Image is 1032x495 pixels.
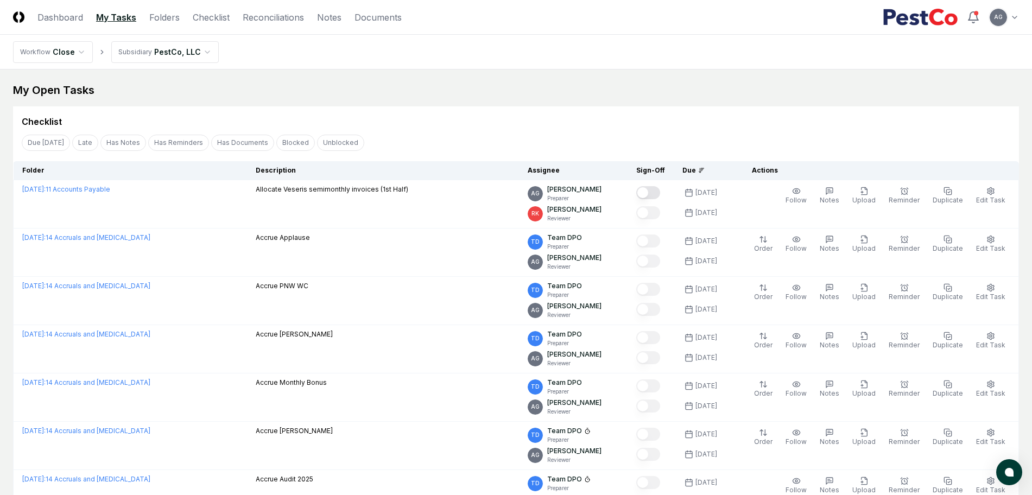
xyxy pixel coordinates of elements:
span: Notes [820,244,839,252]
p: [PERSON_NAME] [547,301,602,311]
button: Mark complete [636,303,660,316]
button: Edit Task [974,281,1008,304]
p: Team DPO [547,426,582,436]
p: Preparer [547,243,582,251]
span: Follow [786,389,807,397]
button: Mark complete [636,428,660,441]
button: Due Today [22,135,70,151]
a: [DATE]:14 Accruals and [MEDICAL_DATA] [22,330,150,338]
a: Dashboard [37,11,83,24]
span: Order [754,341,773,349]
button: Mark complete [636,283,660,296]
div: [DATE] [695,333,717,342]
p: [PERSON_NAME] [547,185,602,194]
span: [DATE] : [22,475,46,483]
p: Accrue Applause [256,233,310,243]
button: Unblocked [317,135,364,151]
a: [DATE]:14 Accruals and [MEDICAL_DATA] [22,233,150,242]
a: My Tasks [96,11,136,24]
div: [DATE] [695,304,717,314]
button: Mark complete [636,351,660,364]
div: [DATE] [695,478,717,487]
button: Notes [818,233,841,256]
span: Order [754,437,773,446]
button: Mark complete [636,234,660,247]
p: Preparer [547,194,602,202]
div: Checklist [22,115,62,128]
span: Notes [820,389,839,397]
p: [PERSON_NAME] [547,350,602,359]
button: Reminder [887,233,922,256]
button: Upload [850,281,878,304]
p: Team DPO [547,474,582,484]
span: Reminder [889,389,920,397]
button: Upload [850,378,878,401]
button: Notes [818,426,841,449]
p: Allocate Veseris semimonthly invoices (1st Half) [256,185,408,194]
span: Follow [786,341,807,349]
button: Mark complete [636,399,660,412]
button: Follow [783,378,809,401]
th: Description [247,161,519,180]
div: [DATE] [695,188,717,198]
th: Sign-Off [628,161,674,180]
button: Blocked [276,135,315,151]
span: [DATE] : [22,378,46,386]
p: Team DPO [547,329,582,339]
span: Order [754,389,773,397]
p: Accrue Monthly Bonus [256,378,327,388]
button: Notes [818,329,841,352]
button: Order [752,329,775,352]
span: Order [754,244,773,252]
p: Reviewer [547,408,602,416]
span: Edit Task [976,293,1005,301]
span: Edit Task [976,437,1005,446]
p: Team DPO [547,281,582,291]
p: Reviewer [547,263,602,271]
p: Preparer [547,436,591,444]
span: Reminder [889,437,920,446]
button: Duplicate [930,233,965,256]
button: AG [989,8,1008,27]
div: [DATE] [695,449,717,459]
span: Upload [852,389,876,397]
div: My Open Tasks [13,82,1019,98]
span: AG [531,189,540,198]
button: Follow [783,185,809,207]
button: Has Reminders [148,135,209,151]
p: Accrue [PERSON_NAME] [256,426,333,436]
span: Notes [820,486,839,494]
button: Late [72,135,98,151]
span: Upload [852,196,876,204]
button: Mark complete [636,331,660,344]
span: Upload [852,486,876,494]
span: Notes [820,341,839,349]
div: [DATE] [695,381,717,391]
button: Has Notes [100,135,146,151]
button: Notes [818,185,841,207]
button: Upload [850,426,878,449]
span: Duplicate [933,293,963,301]
p: Preparer [547,388,582,396]
button: Duplicate [930,378,965,401]
span: Follow [786,293,807,301]
span: Duplicate [933,486,963,494]
a: [DATE]:14 Accruals and [MEDICAL_DATA] [22,378,150,386]
a: Checklist [193,11,230,24]
p: [PERSON_NAME] [547,398,602,408]
span: Upload [852,437,876,446]
button: Mark complete [636,476,660,489]
div: [DATE] [695,353,717,363]
a: [DATE]:11 Accounts Payable [22,185,110,193]
span: Reminder [889,293,920,301]
button: Order [752,281,775,304]
div: [DATE] [695,401,717,411]
button: Mark complete [636,379,660,392]
button: Upload [850,233,878,256]
button: Has Documents [211,135,274,151]
div: [DATE] [695,284,717,294]
span: Duplicate [933,389,963,397]
button: Notes [818,378,841,401]
span: Notes [820,437,839,446]
span: Reminder [889,341,920,349]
